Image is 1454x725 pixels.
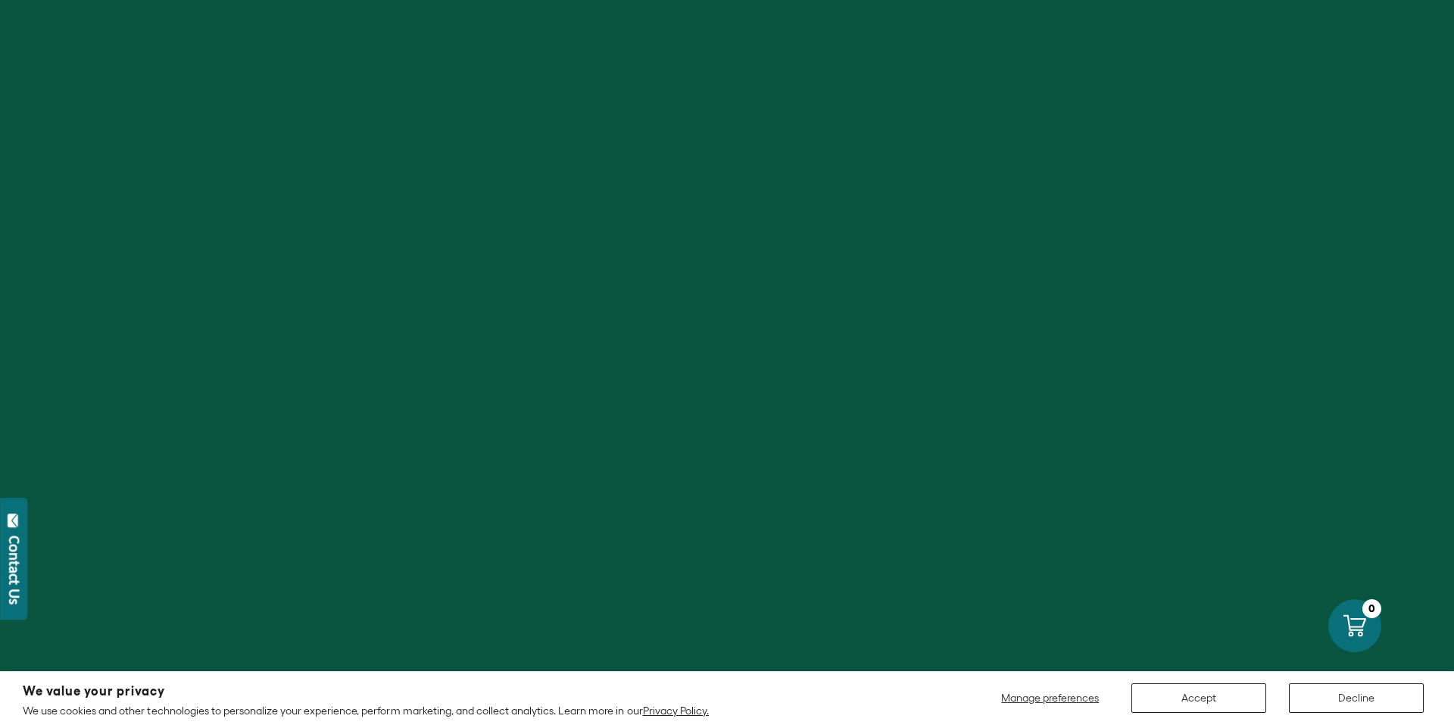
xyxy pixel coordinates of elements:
[23,685,709,698] h2: We value your privacy
[1001,692,1099,704] span: Manage preferences
[992,683,1109,713] button: Manage preferences
[23,704,709,717] p: We use cookies and other technologies to personalize your experience, perform marketing, and coll...
[7,536,22,605] div: Contact Us
[1131,683,1266,713] button: Accept
[1289,683,1424,713] button: Decline
[1362,599,1381,618] div: 0
[643,705,709,717] a: Privacy Policy.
